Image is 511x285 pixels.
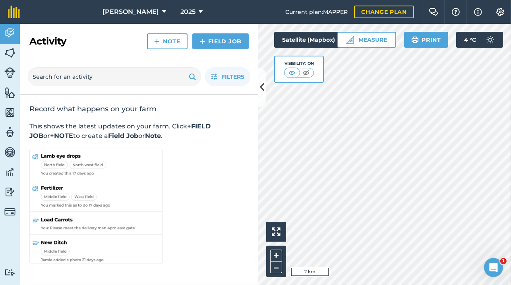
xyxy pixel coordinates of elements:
[28,67,201,86] input: Search for an activity
[4,67,15,78] img: svg+xml;base64,PD94bWwgdmVyc2lvbj0iMS4wIiBlbmNvZGluZz0idXRmLTgiPz4KPCEtLSBHZW5lcmF0b3I6IEFkb2JlIE...
[411,35,419,45] img: svg+xml;base64,PHN2ZyB4bWxucz0iaHR0cDovL3d3dy53My5vcmcvMjAwMC9zdmciIHdpZHRoPSIxOSIgaGVpZ2h0PSIyNC...
[284,60,314,67] div: Visibility: On
[496,8,505,16] img: A cog icon
[4,146,15,158] img: svg+xml;base64,PD94bWwgdmVyc2lvbj0iMS4wIiBlbmNvZGluZz0idXRmLTgiPz4KPCEtLSBHZW5lcmF0b3I6IEFkb2JlIE...
[4,166,15,178] img: svg+xml;base64,PD94bWwgdmVyc2lvbj0iMS4wIiBlbmNvZGluZz0idXRmLTgiPz4KPCEtLSBHZW5lcmF0b3I6IEFkb2JlIE...
[4,87,15,99] img: svg+xml;base64,PHN2ZyB4bWxucz0iaHR0cDovL3d3dy53My5vcmcvMjAwMC9zdmciIHdpZHRoPSI1NiIgaGVpZ2h0PSI2MC...
[29,35,66,48] h2: Activity
[500,258,507,264] span: 1
[285,8,348,16] span: Current plan : MAPPER
[103,7,159,17] span: [PERSON_NAME]
[287,69,297,77] img: svg+xml;base64,PHN2ZyB4bWxucz0iaHR0cDovL3d3dy53My5vcmcvMjAwMC9zdmciIHdpZHRoPSI1MCIgaGVpZ2h0PSI0MC...
[4,269,15,276] img: svg+xml;base64,PD94bWwgdmVyc2lvbj0iMS4wIiBlbmNvZGluZz0idXRmLTgiPz4KPCEtLSBHZW5lcmF0b3I6IEFkb2JlIE...
[301,69,311,77] img: svg+xml;base64,PHN2ZyB4bWxucz0iaHR0cDovL3d3dy53My5vcmcvMjAwMC9zdmciIHdpZHRoPSI1MCIgaGVpZ2h0PSI0MC...
[205,67,250,86] button: Filters
[346,36,354,44] img: Ruler icon
[464,32,476,48] span: 4 ° C
[180,7,195,17] span: 2025
[29,122,249,141] p: This shows the latest updates on your farm. Click or to create a or .
[50,132,73,140] strong: +NOTE
[270,262,282,273] button: –
[199,37,205,46] img: svg+xml;base64,PHN2ZyB4bWxucz0iaHR0cDovL3d3dy53My5vcmcvMjAwMC9zdmciIHdpZHRoPSIxNCIgaGVpZ2h0PSIyNC...
[4,107,15,118] img: svg+xml;base64,PHN2ZyB4bWxucz0iaHR0cDovL3d3dy53My5vcmcvMjAwMC9zdmciIHdpZHRoPSI1NiIgaGVpZ2h0PSI2MC...
[147,33,188,49] a: Note
[4,186,15,198] img: svg+xml;base64,PD94bWwgdmVyc2lvbj0iMS4wIiBlbmNvZGluZz0idXRmLTgiPz4KPCEtLSBHZW5lcmF0b3I6IEFkb2JlIE...
[482,32,498,48] img: svg+xml;base64,PD94bWwgdmVyc2lvbj0iMS4wIiBlbmNvZGluZz0idXRmLTgiPz4KPCEtLSBHZW5lcmF0b3I6IEFkb2JlIE...
[154,37,160,46] img: svg+xml;base64,PHN2ZyB4bWxucz0iaHR0cDovL3d3dy53My5vcmcvMjAwMC9zdmciIHdpZHRoPSIxNCIgaGVpZ2h0PSIyNC...
[274,32,350,48] button: Satellite (Mapbox)
[221,72,244,81] span: Filters
[337,32,396,48] button: Measure
[108,132,138,140] strong: Field Job
[270,250,282,262] button: +
[4,206,15,217] img: svg+xml;base64,PD94bWwgdmVyc2lvbj0iMS4wIiBlbmNvZGluZz0idXRmLTgiPz4KPCEtLSBHZW5lcmF0b3I6IEFkb2JlIE...
[404,32,449,48] button: Print
[429,8,438,16] img: Two speech bubbles overlapping with the left bubble in the forefront
[29,104,249,114] h2: Record what happens on your farm
[456,32,503,48] button: 4 °C
[354,6,414,18] a: Change plan
[192,33,249,49] a: Field Job
[474,7,482,17] img: svg+xml;base64,PHN2ZyB4bWxucz0iaHR0cDovL3d3dy53My5vcmcvMjAwMC9zdmciIHdpZHRoPSIxNyIgaGVpZ2h0PSIxNy...
[451,8,461,16] img: A question mark icon
[4,27,15,39] img: svg+xml;base64,PD94bWwgdmVyc2lvbj0iMS4wIiBlbmNvZGluZz0idXRmLTgiPz4KPCEtLSBHZW5lcmF0b3I6IEFkb2JlIE...
[484,258,503,277] iframe: Intercom live chat
[8,6,20,18] img: fieldmargin Logo
[145,132,161,140] strong: Note
[4,126,15,138] img: svg+xml;base64,PD94bWwgdmVyc2lvbj0iMS4wIiBlbmNvZGluZz0idXRmLTgiPz4KPCEtLSBHZW5lcmF0b3I6IEFkb2JlIE...
[189,72,196,81] img: svg+xml;base64,PHN2ZyB4bWxucz0iaHR0cDovL3d3dy53My5vcmcvMjAwMC9zdmciIHdpZHRoPSIxOSIgaGVpZ2h0PSIyNC...
[4,47,15,59] img: svg+xml;base64,PHN2ZyB4bWxucz0iaHR0cDovL3d3dy53My5vcmcvMjAwMC9zdmciIHdpZHRoPSI1NiIgaGVpZ2h0PSI2MC...
[272,227,281,236] img: Four arrows, one pointing top left, one top right, one bottom right and the last bottom left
